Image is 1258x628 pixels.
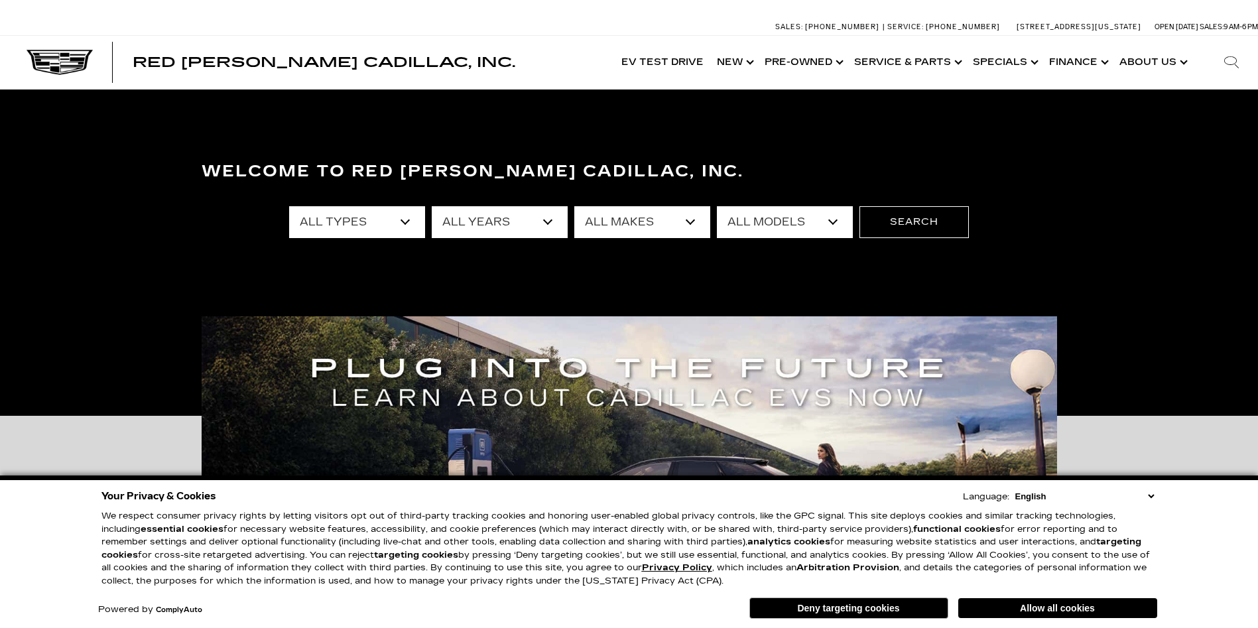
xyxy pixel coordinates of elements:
strong: targeting cookies [374,550,458,560]
h3: Welcome to Red [PERSON_NAME] Cadillac, Inc. [202,158,1057,185]
a: Finance [1042,36,1113,89]
span: [PHONE_NUMBER] [805,23,879,31]
span: Open [DATE] [1155,23,1198,31]
span: Your Privacy & Cookies [101,487,216,505]
strong: analytics cookies [747,536,830,547]
strong: Arbitration Provision [796,562,899,573]
a: Service & Parts [848,36,966,89]
button: Deny targeting cookies [749,597,948,619]
select: Filter by make [574,206,710,238]
button: Search [859,206,969,238]
span: Service: [887,23,924,31]
strong: essential cookies [141,524,223,534]
select: Language Select [1012,490,1157,503]
span: [PHONE_NUMBER] [926,23,1000,31]
img: Cadillac Dark Logo with Cadillac White Text [27,50,93,75]
a: New [710,36,758,89]
select: Filter by type [289,206,425,238]
p: We respect consumer privacy rights by letting visitors opt out of third-party tracking cookies an... [101,510,1157,588]
button: Allow all cookies [958,598,1157,618]
a: Privacy Policy [642,562,712,573]
a: [STREET_ADDRESS][US_STATE] [1017,23,1141,31]
a: EV Test Drive [615,36,710,89]
strong: functional cookies [913,524,1001,534]
a: Pre-Owned [758,36,848,89]
span: Sales: [1200,23,1224,31]
a: Specials [966,36,1042,89]
select: Filter by model [717,206,853,238]
a: Service: [PHONE_NUMBER] [883,23,1003,31]
span: 9 AM-6 PM [1224,23,1258,31]
a: ComplyAuto [156,606,202,614]
select: Filter by year [432,206,568,238]
a: About Us [1113,36,1192,89]
a: Sales: [PHONE_NUMBER] [775,23,883,31]
span: Red [PERSON_NAME] Cadillac, Inc. [133,54,515,70]
div: Powered by [98,605,202,614]
div: Language: [963,493,1009,501]
a: Red [PERSON_NAME] Cadillac, Inc. [133,56,515,69]
span: Sales: [775,23,803,31]
strong: targeting cookies [101,536,1141,560]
